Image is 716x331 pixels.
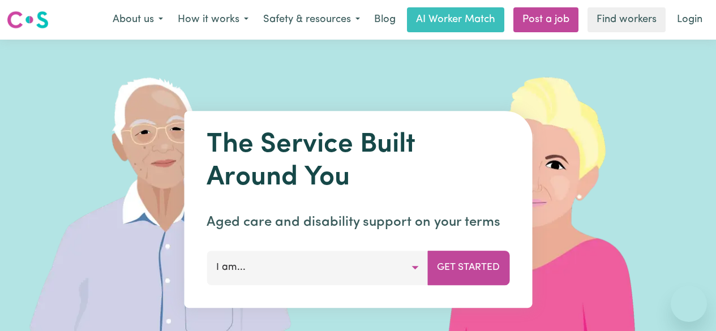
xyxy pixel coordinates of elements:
a: Blog [367,7,402,32]
button: How it works [170,8,256,32]
a: Post a job [513,7,578,32]
p: Aged care and disability support on your terms [207,212,509,233]
button: Safety & resources [256,8,367,32]
a: Login [670,7,709,32]
h1: The Service Built Around You [207,129,509,194]
a: Find workers [588,7,666,32]
button: Get Started [427,251,509,285]
a: AI Worker Match [407,7,504,32]
button: About us [105,8,170,32]
button: I am... [207,251,428,285]
img: Careseekers logo [7,10,49,30]
iframe: Button to launch messaging window [671,286,707,322]
a: Careseekers logo [7,7,49,33]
